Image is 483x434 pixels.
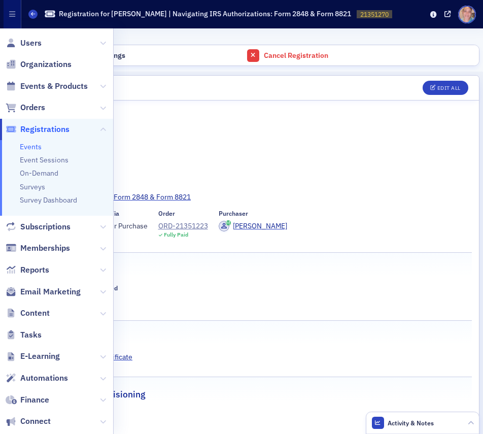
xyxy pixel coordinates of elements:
[4,32,479,41] h4: Actions
[241,45,479,66] a: Cancel Registration
[20,373,68,384] span: Automations
[6,81,88,92] a: Events & Products
[388,418,434,427] span: Activity & Notes
[20,351,60,362] span: E-Learning
[59,9,351,19] h1: Registration for [PERSON_NAME] | Navigating IRS Authorizations: Form 2848 & Form 8821
[6,394,49,406] a: Finance
[6,373,68,384] a: Automations
[20,142,42,151] a: Events
[20,38,42,49] span: Users
[158,221,208,231] a: ORD-21351223
[6,221,71,232] a: Subscriptions
[423,81,468,95] button: Edit All
[85,221,148,231] span: Customer Purchase
[20,124,70,135] span: Registrations
[219,210,248,217] div: Purchaser
[233,221,287,231] div: [PERSON_NAME]
[20,308,50,319] span: Content
[6,102,45,113] a: Orders
[20,182,45,191] a: Surveys
[6,264,49,276] a: Reports
[6,38,42,49] a: Users
[20,221,71,232] span: Subscriptions
[6,416,51,427] a: Connect
[15,420,468,430] span: CPA Crossings
[6,351,60,362] a: E-Learning
[264,51,474,60] div: Cancel Registration
[26,51,236,60] div: Re-Provision to CPA Crossings
[437,85,461,91] div: Edit All
[20,243,70,254] span: Memberships
[20,394,49,406] span: Finance
[15,192,468,203] a: Navigating IRS Authorizations: Form 2848 & Form 8821
[6,124,70,135] a: Registrations
[4,45,241,66] button: Re-Provision to CPA Crossings
[20,155,68,164] a: Event Sessions
[6,59,72,70] a: Organizations
[20,264,49,276] span: Reports
[20,329,42,341] span: Tasks
[20,59,72,70] span: Organizations
[6,329,42,341] a: Tasks
[158,210,175,217] div: Order
[6,308,50,319] a: Content
[20,81,88,92] span: Events & Products
[6,243,70,254] a: Memberships
[360,10,389,18] span: 21351270
[20,169,58,178] a: On-Demand
[20,416,51,427] span: Connect
[458,6,476,23] span: Profile
[164,231,188,238] div: Fully Paid
[20,102,45,113] span: Orders
[219,221,287,231] a: [PERSON_NAME]
[6,286,81,297] a: Email Marketing
[20,286,81,297] span: Email Marketing
[20,195,77,205] a: Survey Dashboard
